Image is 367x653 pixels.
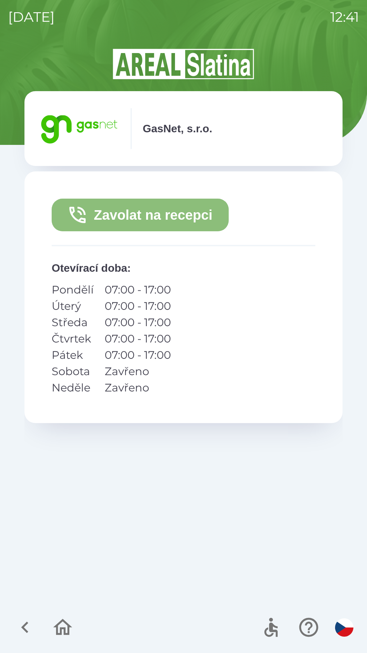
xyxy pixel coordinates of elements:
img: Logo [24,48,343,80]
p: 07:00 - 17:00 [105,282,171,298]
button: Zavolat na recepci [52,199,229,231]
p: 07:00 - 17:00 [105,347,171,363]
p: Otevírací doba : [52,260,315,276]
p: 07:00 - 17:00 [105,331,171,347]
p: Pondělí [52,282,94,298]
p: [DATE] [8,7,55,27]
p: GasNet, s.r.o. [143,120,212,137]
p: 07:00 - 17:00 [105,314,171,331]
p: Zavřeno [105,380,171,396]
p: Neděle [52,380,94,396]
img: 95bd5263-4d84-4234-8c68-46e365c669f1.png [38,108,120,149]
p: Čtvrtek [52,331,94,347]
p: Pátek [52,347,94,363]
p: Úterý [52,298,94,314]
p: Zavřeno [105,363,171,380]
p: 07:00 - 17:00 [105,298,171,314]
p: Sobota [52,363,94,380]
p: Středa [52,314,94,331]
p: 12:41 [330,7,359,27]
img: cs flag [335,618,353,637]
